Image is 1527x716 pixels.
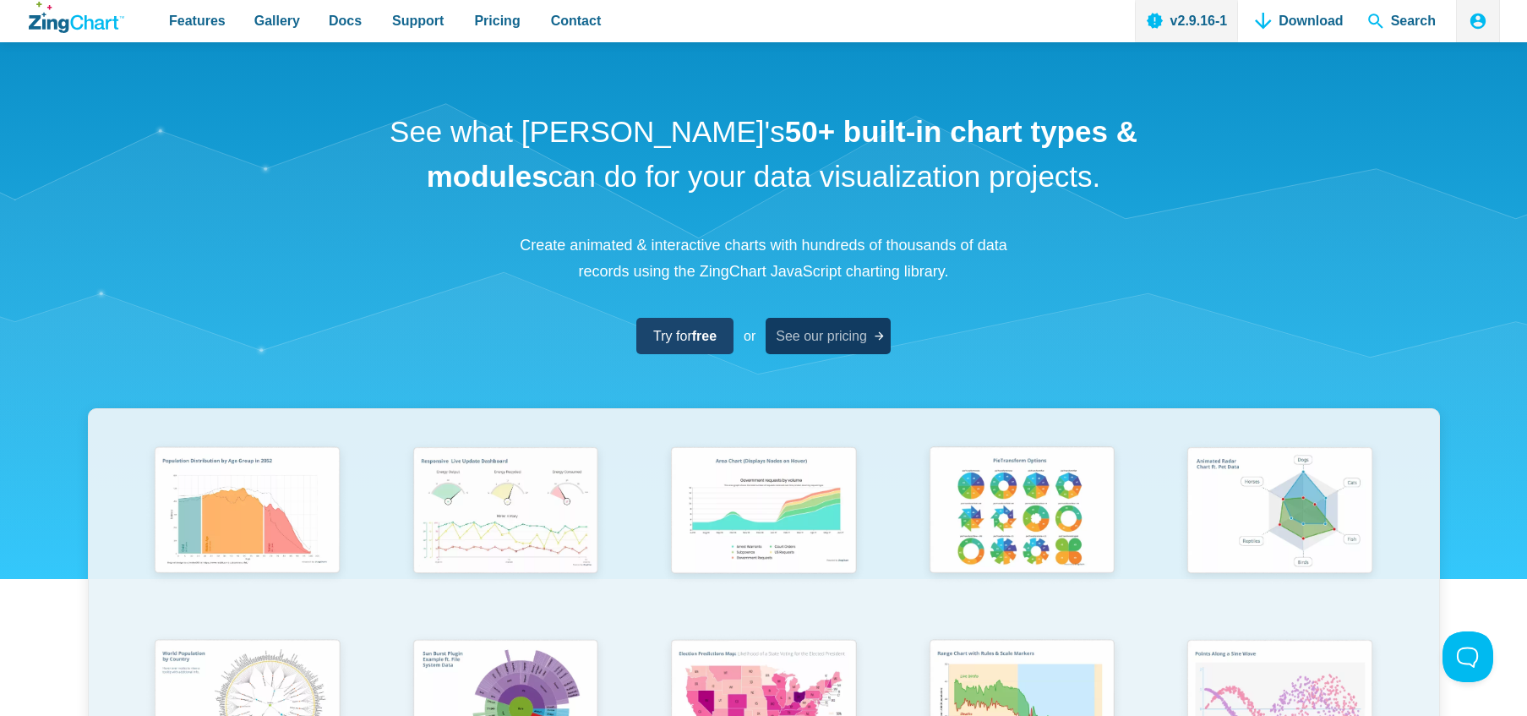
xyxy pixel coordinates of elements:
[653,325,717,347] span: Try for
[29,2,124,33] a: ZingChart Logo. Click to return to the homepage
[392,9,444,32] span: Support
[402,439,608,586] img: Responsive Live Update Dashboard
[776,325,867,347] span: See our pricing
[892,439,1151,631] a: Pie Transform Options
[660,439,866,586] img: Area Chart (Displays Nodes on Hover)
[1151,439,1410,631] a: Animated Radar Chart ft. Pet Data
[551,9,602,32] span: Contact
[329,9,362,32] span: Docs
[169,9,226,32] span: Features
[376,439,635,631] a: Responsive Live Update Dashboard
[254,9,300,32] span: Gallery
[766,318,891,354] a: See our pricing
[636,318,734,354] a: Try forfree
[474,9,520,32] span: Pricing
[635,439,893,631] a: Area Chart (Displays Nodes on Hover)
[384,110,1144,199] h1: See what [PERSON_NAME]'s can do for your data visualization projects.
[1442,631,1493,682] iframe: Toggle Customer Support
[510,232,1017,284] p: Create animated & interactive charts with hundreds of thousands of data records using the ZingCha...
[744,325,755,347] span: or
[1176,439,1382,586] img: Animated Radar Chart ft. Pet Data
[427,115,1137,193] strong: 50+ built-in chart types & modules
[692,329,717,343] strong: free
[919,439,1125,586] img: Pie Transform Options
[118,439,377,631] a: Population Distribution by Age Group in 2052
[144,439,350,586] img: Population Distribution by Age Group in 2052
